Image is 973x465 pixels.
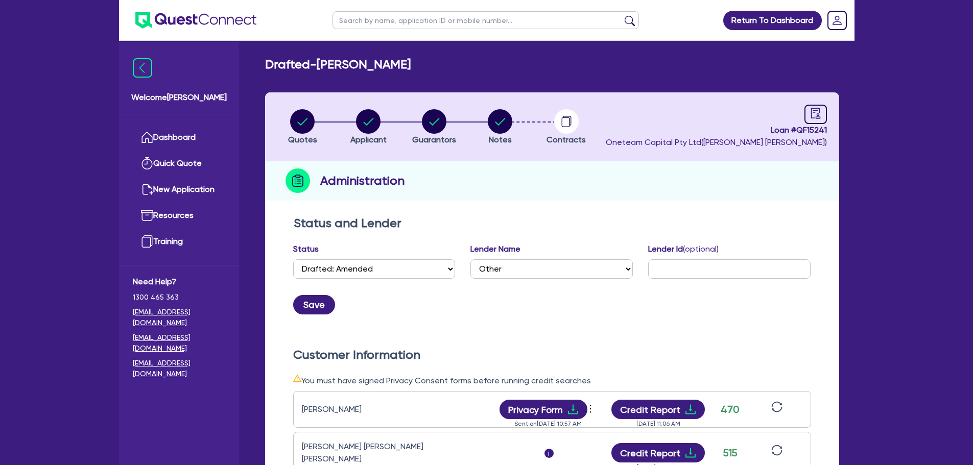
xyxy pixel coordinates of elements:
span: download [684,447,697,459]
a: Training [133,229,225,255]
h2: Status and Lender [294,216,811,231]
div: [PERSON_NAME] [PERSON_NAME] [PERSON_NAME] [302,440,430,465]
a: [EMAIL_ADDRESS][DOMAIN_NAME] [133,307,225,328]
span: Welcome [PERSON_NAME] [131,91,227,104]
a: Quick Quote [133,151,225,177]
a: audit [804,105,827,124]
button: Privacy Formdownload [500,400,587,419]
img: icon-menu-close [133,58,152,78]
label: Lender Name [470,243,520,255]
button: Quotes [288,109,318,146]
span: sync [771,445,782,456]
span: Guarantors [412,135,456,144]
label: Lender Id [648,243,719,255]
span: Contracts [547,135,586,144]
div: [PERSON_NAME] [302,403,430,415]
img: step-icon [286,168,310,193]
img: quest-connect-logo-blue [135,12,256,29]
div: 515 [718,445,743,460]
span: i [544,449,554,458]
span: warning [293,374,301,382]
h2: Customer Information [293,348,811,362]
button: sync [768,444,786,462]
button: Credit Reportdownload [611,400,705,419]
span: (optional) [683,244,719,254]
a: Dashboard [133,125,225,151]
h2: Drafted - [PERSON_NAME] [265,57,411,72]
span: Applicant [350,135,387,144]
button: Save [293,295,335,314]
span: Quotes [288,135,317,144]
img: resources [141,209,153,222]
span: download [684,403,697,415]
label: Status [293,243,319,255]
span: 1300 465 363 [133,292,225,303]
button: Guarantors [412,109,457,146]
button: Contracts [546,109,586,146]
img: new-application [141,183,153,195]
span: Notes [489,135,512,144]
a: Dropdown toggle [824,7,850,34]
a: Resources [133,203,225,229]
span: more [585,401,596,417]
span: Oneteam Capital Pty Ltd ( [PERSON_NAME] [PERSON_NAME] ) [606,137,827,147]
span: Need Help? [133,276,225,288]
a: [EMAIL_ADDRESS][DOMAIN_NAME] [133,358,225,379]
a: [EMAIL_ADDRESS][DOMAIN_NAME] [133,332,225,354]
a: Return To Dashboard [723,11,822,30]
span: audit [810,108,821,119]
input: Search by name, application ID or mobile number... [333,11,639,29]
div: 470 [718,402,743,417]
button: sync [768,401,786,419]
button: Notes [487,109,513,146]
div: You must have signed Privacy Consent forms before running credit searches [293,374,811,387]
span: download [567,403,579,415]
h2: Administration [320,172,405,190]
span: sync [771,401,782,412]
button: Dropdown toggle [587,401,596,418]
a: New Application [133,177,225,203]
img: training [141,235,153,248]
button: Applicant [350,109,387,146]
img: quick-quote [141,157,153,169]
button: Credit Reportdownload [611,443,705,462]
span: Loan # QF15241 [606,124,827,136]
